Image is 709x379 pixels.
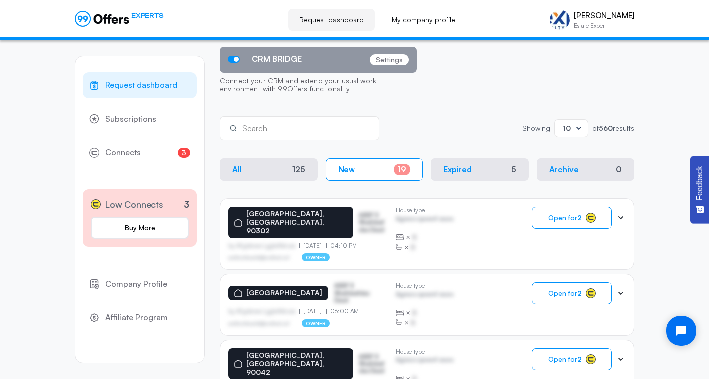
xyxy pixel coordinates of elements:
p: [GEOGRAPHIC_DATA], [GEOGRAPHIC_DATA], 90042 [246,351,347,376]
button: Open for2 [532,348,612,370]
div: 125 [292,165,305,174]
strong: 2 [577,213,582,222]
button: Archive0 [537,158,635,181]
div: 0 [616,165,622,174]
span: Subscriptions [105,113,156,126]
span: Request dashboard [105,79,177,92]
p: Estate Expert [574,23,634,29]
div: 19 [394,164,410,175]
p: of results [592,125,634,132]
iframe: Tidio Chat [658,307,705,354]
p: [DATE] [299,308,326,315]
a: EXPERTS [75,11,163,27]
p: by Afgdsrwe Ljgjkdfsbvas [228,242,299,249]
span: Open for [548,289,582,297]
p: [GEOGRAPHIC_DATA] [246,289,322,297]
span: Connects [105,146,141,159]
button: New19 [326,158,423,181]
button: Feedback - Show survey [690,156,709,223]
img: Hernandez Oscar [550,10,570,30]
a: Request dashboard [288,9,375,31]
p: asdfasdfasasfd@asdfasd.asf [228,254,290,260]
p: ASDF S Sfasfdasfdas Dasd [359,353,388,375]
span: B [411,242,415,252]
p: House type [396,348,453,355]
p: Settings [370,54,409,65]
p: Showing [522,125,550,132]
p: House type [396,207,453,214]
span: Company Profile [105,278,167,291]
p: 3 [184,198,189,211]
a: Buy More [91,217,189,239]
span: CRM BRIDGE [252,54,302,64]
a: Request dashboard [83,72,197,98]
span: Low Connects [105,197,163,212]
div: 5 [511,165,516,174]
p: by Afgdsrwe Ljgjkdfsbvas [228,308,299,315]
p: 04:10 PM [326,242,357,249]
p: Expired [443,165,472,174]
p: Agrwsv qwervf oiuns [396,215,453,225]
p: Connect your CRM and extend your usual work environment with 99Offers functionality [220,73,417,99]
button: All125 [220,158,318,181]
a: Subscriptions [83,106,197,132]
a: Settings [83,339,197,365]
span: Affiliate Program [105,311,168,324]
p: ASDF S Sfasfdasfdas Dasd [334,282,384,304]
strong: 2 [577,355,582,363]
span: Open for [548,214,582,222]
p: [DATE] [299,242,326,249]
span: 10 [563,124,571,132]
p: asdfasdfasasfd@asdfasd.asf [228,320,290,326]
p: Agrwsv qwervf oiuns [396,356,453,366]
button: Open for2 [532,282,612,304]
p: Agrwsv qwervf oiuns [396,291,453,300]
div: × [396,232,453,242]
span: 3 [178,148,190,158]
a: Affiliate Program [83,305,197,331]
a: Connects3 [83,140,197,166]
p: [GEOGRAPHIC_DATA], [GEOGRAPHIC_DATA], 90302 [246,210,347,235]
strong: 560 [599,124,613,132]
span: B [411,318,415,328]
div: × [396,308,453,318]
p: All [232,165,242,174]
span: EXPERTS [131,11,163,20]
button: Expired5 [431,158,529,181]
p: [PERSON_NAME] [574,11,634,20]
strong: 2 [577,289,582,297]
span: Open for [548,355,582,363]
div: × [396,318,453,328]
a: My company profile [381,9,466,31]
p: New [338,165,355,174]
div: × [396,242,453,252]
span: B [412,308,417,318]
p: 06:00 AM [326,308,359,315]
p: ASDF S Sfasfdasfdas Dasd [359,212,388,233]
p: Archive [549,165,579,174]
p: owner [302,319,330,327]
span: Settings [105,345,135,358]
p: owner [302,253,330,261]
span: Feedback [695,166,704,200]
p: House type [396,282,453,289]
button: Open for2 [532,207,612,229]
a: Company Profile [83,271,197,297]
span: B [412,232,417,242]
